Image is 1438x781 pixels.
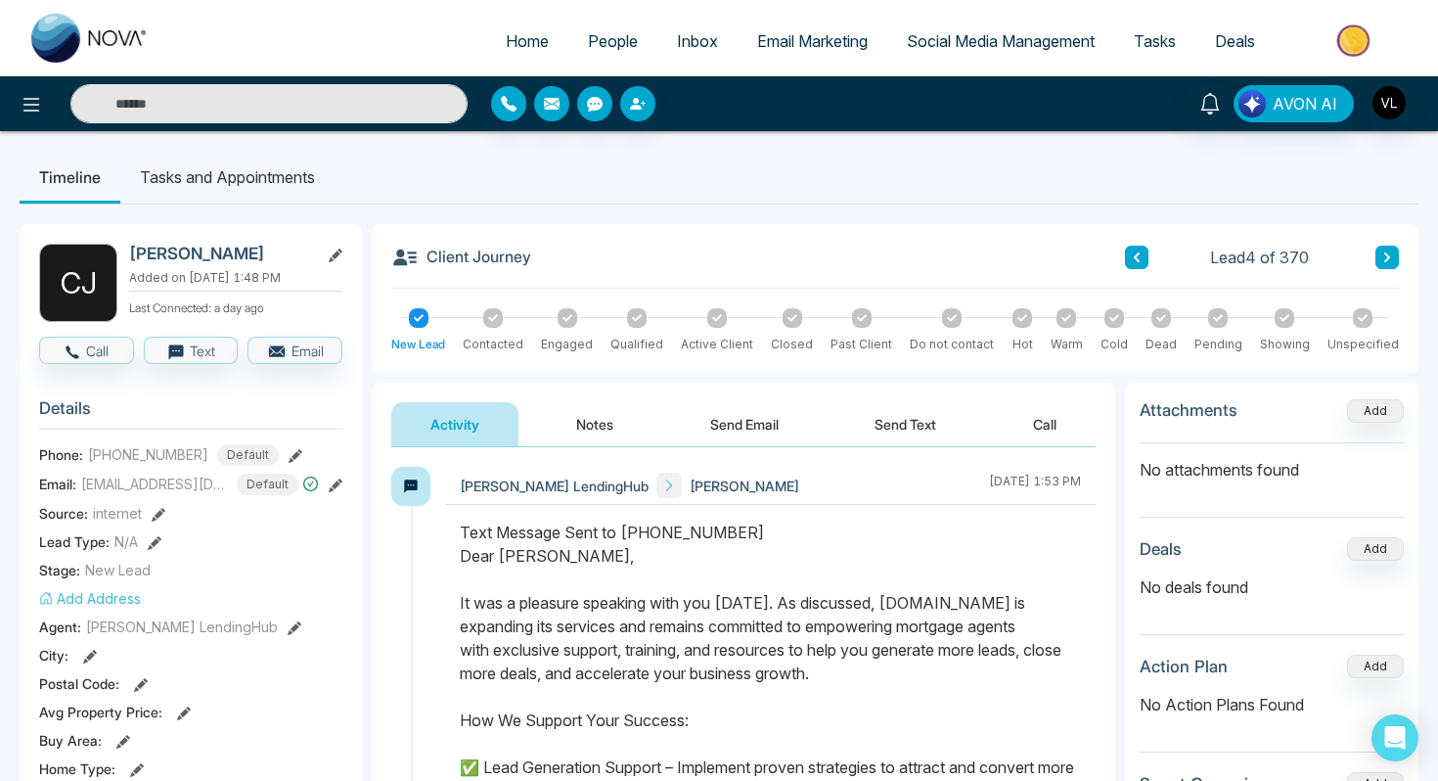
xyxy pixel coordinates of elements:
span: [PERSON_NAME] LendingHub [460,476,649,496]
h3: Details [39,398,342,429]
button: Activity [391,402,518,446]
span: Postal Code : [39,673,119,694]
img: User Avatar [1372,86,1406,119]
span: [EMAIL_ADDRESS][DOMAIN_NAME] [81,474,228,494]
span: New Lead [85,560,151,580]
button: Add [1347,655,1404,678]
button: Add [1347,399,1404,423]
button: Call [994,402,1096,446]
h3: Attachments [1140,400,1237,420]
span: Home Type : [39,758,115,779]
a: People [568,23,657,60]
a: Social Media Management [887,23,1114,60]
div: Hot [1012,336,1033,353]
img: Nova CRM Logo [31,14,149,63]
span: Home [506,31,549,51]
a: Tasks [1114,23,1195,60]
span: Buy Area : [39,730,102,751]
img: Market-place.gif [1284,19,1426,63]
span: Add [1347,401,1404,418]
div: Unspecified [1327,336,1399,353]
a: Email Marketing [738,23,887,60]
div: Open Intercom Messenger [1371,714,1418,761]
span: Lead 4 of 370 [1210,246,1309,269]
button: AVON AI [1234,85,1354,122]
div: Qualified [610,336,663,353]
div: Past Client [831,336,892,353]
h2: [PERSON_NAME] [129,244,311,263]
button: Add Address [39,588,141,609]
span: [PHONE_NUMBER] [88,444,208,465]
span: Email Marketing [757,31,868,51]
span: Stage: [39,560,80,580]
button: Send Email [671,402,818,446]
p: Added on [DATE] 1:48 PM [129,269,342,287]
button: Text [144,337,239,364]
div: Warm [1051,336,1083,353]
span: Phone: [39,444,83,465]
div: Do not contact [910,336,994,353]
span: Deals [1215,31,1255,51]
div: C J [39,244,117,322]
div: Active Client [681,336,753,353]
div: Showing [1260,336,1310,353]
li: Tasks and Appointments [120,151,335,204]
span: Email: [39,474,76,494]
h3: Deals [1140,539,1182,559]
span: internet [93,503,142,524]
button: Notes [537,402,652,446]
span: [PERSON_NAME] LendingHub [86,617,278,637]
span: Default [237,474,298,495]
button: Send Text [835,402,975,446]
span: City : [39,645,68,666]
div: Contacted [463,336,523,353]
button: Email [247,337,342,364]
button: Add [1347,537,1404,561]
span: Social Media Management [907,31,1095,51]
li: Timeline [20,151,120,204]
button: Call [39,337,134,364]
p: No attachments found [1140,443,1404,482]
h3: Client Journey [391,244,531,271]
img: Lead Flow [1238,90,1266,117]
span: Default [217,444,279,466]
a: Deals [1195,23,1275,60]
div: Cold [1101,336,1128,353]
div: Dead [1146,336,1177,353]
p: Last Connected: a day ago [129,296,342,317]
div: [DATE] 1:53 PM [989,473,1081,498]
span: Lead Type: [39,531,110,552]
span: Agent: [39,617,81,637]
p: No Action Plans Found [1140,693,1404,716]
p: No deals found [1140,575,1404,599]
span: People [588,31,638,51]
a: Inbox [657,23,738,60]
div: Pending [1194,336,1242,353]
h3: Action Plan [1140,657,1228,676]
span: [PERSON_NAME] [690,476,799,496]
div: New Lead [391,336,445,353]
span: Source: [39,503,88,524]
span: Tasks [1134,31,1176,51]
a: Home [486,23,568,60]
div: Engaged [541,336,593,353]
span: AVON AI [1273,92,1337,115]
span: Avg Property Price : [39,702,162,722]
span: N/A [114,531,138,552]
span: Inbox [677,31,718,51]
div: Closed [771,336,813,353]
